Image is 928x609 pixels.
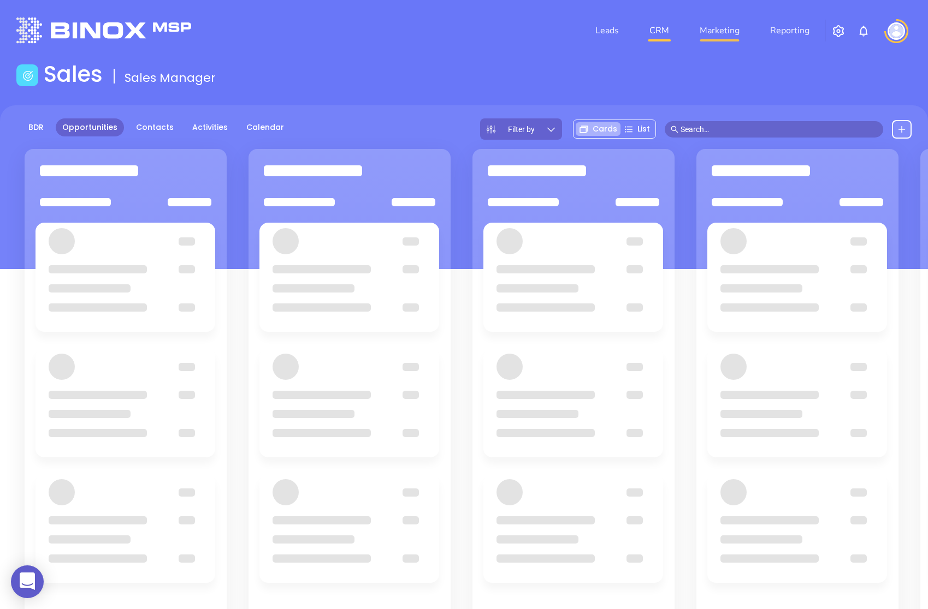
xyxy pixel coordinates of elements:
[240,118,291,136] a: Calendar
[888,22,905,40] img: user
[16,17,191,43] img: logo
[681,123,877,135] input: Search…
[186,118,234,136] a: Activities
[695,20,744,41] a: Marketing
[508,126,535,133] span: Filter by
[671,126,678,133] span: search
[44,61,103,87] h1: Sales
[22,118,50,136] a: BDR
[857,25,870,38] img: iconNotification
[591,20,623,41] a: Leads
[56,118,124,136] a: Opportunities
[645,20,673,41] a: CRM
[129,118,180,136] a: Contacts
[832,25,845,38] img: iconSetting
[620,122,653,136] div: List
[766,20,814,41] a: Reporting
[125,69,216,86] span: Sales Manager
[576,122,620,136] div: Cards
